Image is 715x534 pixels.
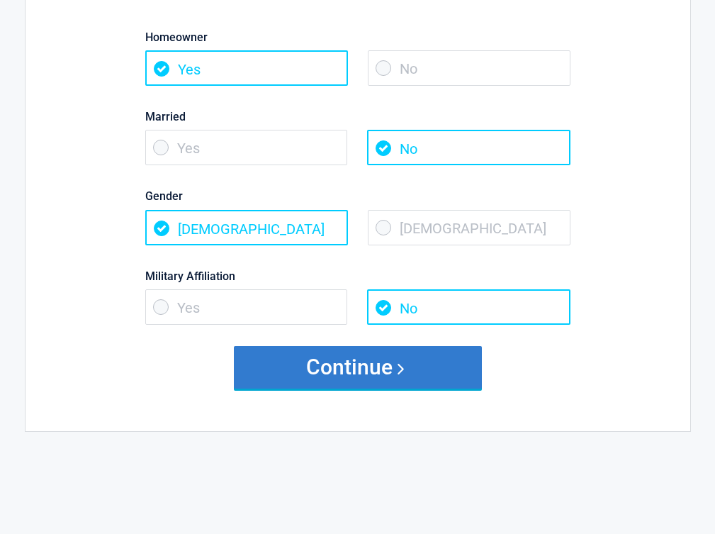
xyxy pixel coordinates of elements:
span: Yes [145,130,348,165]
label: Military Affiliation [145,267,570,286]
span: Yes [145,50,348,86]
button: Continue [234,346,482,389]
span: [DEMOGRAPHIC_DATA] [368,210,570,245]
label: Homeowner [145,28,570,47]
span: No [368,50,570,86]
span: No [367,130,570,165]
span: [DEMOGRAPHIC_DATA] [145,210,348,245]
label: Gender [145,187,570,206]
span: Yes [145,289,348,325]
span: No [367,289,570,325]
label: Married [145,107,570,126]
